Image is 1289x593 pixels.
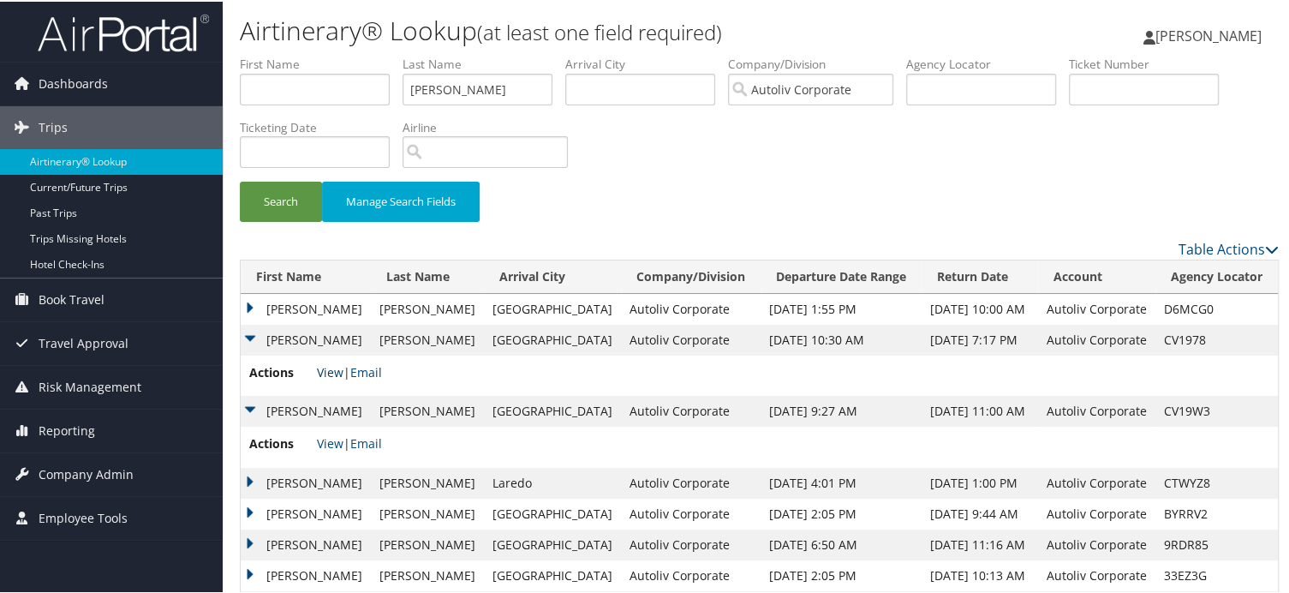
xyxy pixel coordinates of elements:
[240,180,322,220] button: Search
[240,117,403,135] label: Ticketing Date
[1155,25,1262,44] span: [PERSON_NAME]
[1143,9,1279,60] a: [PERSON_NAME]
[906,54,1069,71] label: Agency Locator
[1038,323,1155,354] td: Autoliv Corporate
[922,497,1038,528] td: [DATE] 9:44 AM
[621,466,761,497] td: Autoliv Corporate
[1038,292,1155,323] td: Autoliv Corporate
[621,528,761,559] td: Autoliv Corporate
[249,433,313,452] span: Actions
[621,323,761,354] td: Autoliv Corporate
[371,323,484,354] td: [PERSON_NAME]
[1155,394,1278,425] td: CV19W3
[1038,528,1155,559] td: Autoliv Corporate
[1155,466,1278,497] td: CTWYZ8
[240,11,933,47] h1: Airtinerary® Lookup
[241,394,371,425] td: [PERSON_NAME]
[241,559,371,590] td: [PERSON_NAME]
[1155,497,1278,528] td: BYRRV2
[317,362,382,379] span: |
[38,11,209,51] img: airportal-logo.png
[241,259,371,292] th: First Name: activate to sort column ascending
[1038,466,1155,497] td: Autoliv Corporate
[621,559,761,590] td: Autoliv Corporate
[39,408,95,451] span: Reporting
[484,466,621,497] td: Laredo
[484,292,621,323] td: [GEOGRAPHIC_DATA]
[1038,394,1155,425] td: Autoliv Corporate
[403,54,565,71] label: Last Name
[317,434,343,450] a: View
[484,394,621,425] td: [GEOGRAPHIC_DATA]
[39,495,128,538] span: Employee Tools
[1155,559,1278,590] td: 33EZ3G
[371,528,484,559] td: [PERSON_NAME]
[371,497,484,528] td: [PERSON_NAME]
[39,452,134,494] span: Company Admin
[249,362,313,380] span: Actions
[761,394,922,425] td: [DATE] 9:27 AM
[761,497,922,528] td: [DATE] 2:05 PM
[322,180,480,220] button: Manage Search Fields
[761,259,922,292] th: Departure Date Range: activate to sort column ascending
[484,259,621,292] th: Arrival City: activate to sort column ascending
[317,434,382,450] span: |
[371,394,484,425] td: [PERSON_NAME]
[39,364,141,407] span: Risk Management
[922,292,1038,323] td: [DATE] 10:00 AM
[241,323,371,354] td: [PERSON_NAME]
[761,466,922,497] td: [DATE] 4:01 PM
[39,61,108,104] span: Dashboards
[484,497,621,528] td: [GEOGRAPHIC_DATA]
[39,320,128,363] span: Travel Approval
[39,105,68,147] span: Trips
[1155,259,1278,292] th: Agency Locator: activate to sort column ascending
[371,466,484,497] td: [PERSON_NAME]
[350,362,382,379] a: Email
[403,117,581,135] label: Airline
[761,292,922,323] td: [DATE] 1:55 PM
[1155,292,1278,323] td: D6MCG0
[621,259,761,292] th: Company/Division
[621,292,761,323] td: Autoliv Corporate
[922,323,1038,354] td: [DATE] 7:17 PM
[241,292,371,323] td: [PERSON_NAME]
[371,259,484,292] th: Last Name: activate to sort column ascending
[240,54,403,71] label: First Name
[922,259,1038,292] th: Return Date: activate to sort column ascending
[922,559,1038,590] td: [DATE] 10:13 AM
[241,528,371,559] td: [PERSON_NAME]
[761,528,922,559] td: [DATE] 6:50 AM
[1069,54,1232,71] label: Ticket Number
[350,434,382,450] a: Email
[1038,559,1155,590] td: Autoliv Corporate
[484,323,621,354] td: [GEOGRAPHIC_DATA]
[317,362,343,379] a: View
[922,528,1038,559] td: [DATE] 11:16 AM
[1155,323,1278,354] td: CV1978
[621,497,761,528] td: Autoliv Corporate
[728,54,906,71] label: Company/Division
[621,394,761,425] td: Autoliv Corporate
[484,559,621,590] td: [GEOGRAPHIC_DATA]
[1179,238,1279,257] a: Table Actions
[371,559,484,590] td: [PERSON_NAME]
[761,559,922,590] td: [DATE] 2:05 PM
[1038,259,1155,292] th: Account: activate to sort column ascending
[922,394,1038,425] td: [DATE] 11:00 AM
[241,497,371,528] td: [PERSON_NAME]
[565,54,728,71] label: Arrival City
[761,323,922,354] td: [DATE] 10:30 AM
[477,16,722,45] small: (at least one field required)
[39,277,104,320] span: Book Travel
[1155,528,1278,559] td: 9RDR85
[1038,497,1155,528] td: Autoliv Corporate
[371,292,484,323] td: [PERSON_NAME]
[241,466,371,497] td: [PERSON_NAME]
[484,528,621,559] td: [GEOGRAPHIC_DATA]
[922,466,1038,497] td: [DATE] 1:00 PM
